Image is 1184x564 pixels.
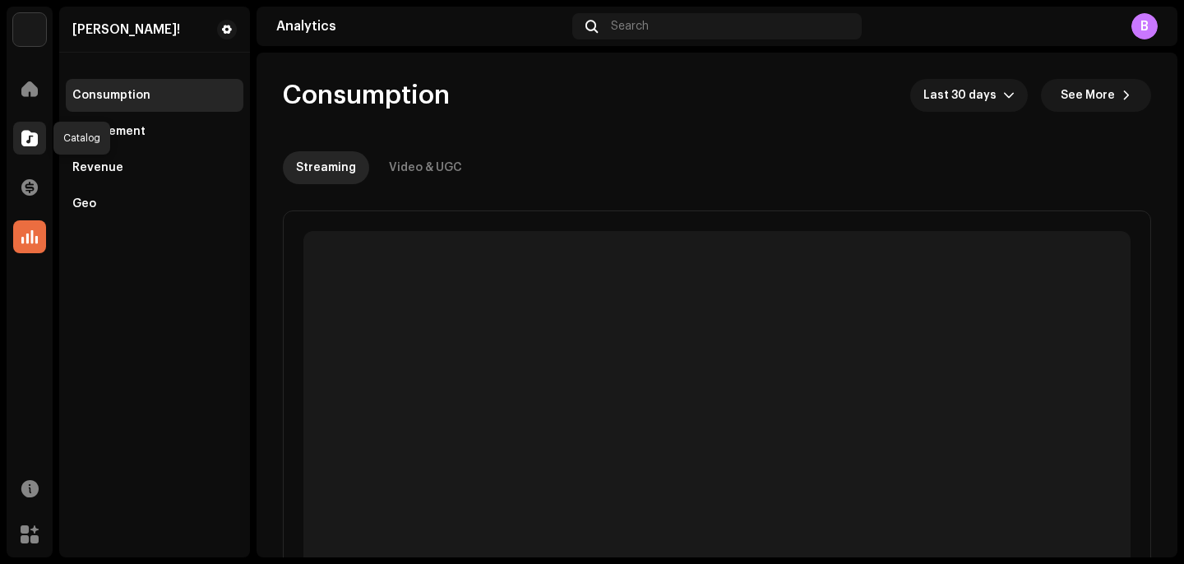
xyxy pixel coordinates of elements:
[283,79,450,112] span: Consumption
[611,20,649,33] span: Search
[72,197,96,210] div: Geo
[66,79,243,112] re-m-nav-item: Consumption
[72,23,180,36] div: Fank!
[1003,79,1015,112] div: dropdown trigger
[72,89,150,102] div: Consumption
[923,79,1003,112] span: Last 30 days
[13,13,46,46] img: 4d355f5d-9311-46a2-b30d-525bdb8252bf
[66,115,243,148] re-m-nav-item: Engagement
[72,161,123,174] div: Revenue
[1061,79,1115,112] span: See More
[72,125,146,138] div: Engagement
[389,151,462,184] div: Video & UGC
[1131,13,1158,39] div: B
[276,20,566,33] div: Analytics
[296,151,356,184] div: Streaming
[66,151,243,184] re-m-nav-item: Revenue
[1041,79,1151,112] button: See More
[66,187,243,220] re-m-nav-item: Geo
